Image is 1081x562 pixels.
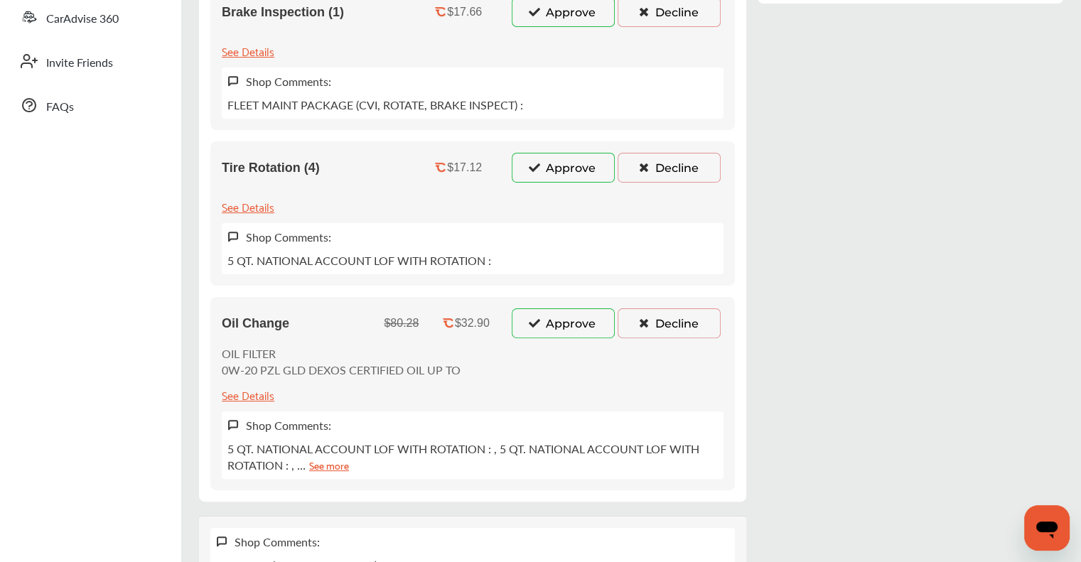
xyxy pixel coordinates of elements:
button: Approve [512,308,615,338]
label: Shop Comments: [246,73,331,90]
a: See more [309,457,349,473]
span: Brake Inspection (1) [222,5,344,20]
img: svg+xml;base64,PHN2ZyB3aWR0aD0iMTYiIGhlaWdodD0iMTciIHZpZXdCb3g9IjAgMCAxNiAxNyIgZmlsbD0ibm9uZSIgeG... [227,231,239,243]
img: svg+xml;base64,PHN2ZyB3aWR0aD0iMTYiIGhlaWdodD0iMTciIHZpZXdCb3g9IjAgMCAxNiAxNyIgZmlsbD0ibm9uZSIgeG... [227,419,239,431]
p: 5 QT. NATIONAL ACCOUNT LOF WITH ROTATION : [227,252,491,269]
span: FAQs [46,98,74,117]
button: Decline [618,153,721,183]
label: Shop Comments: [246,417,331,433]
div: Shop Comments: [235,534,320,550]
a: FAQs [13,87,167,124]
p: 5 QT. NATIONAL ACCOUNT LOF WITH ROTATION : , 5 QT. NATIONAL ACCOUNT LOF WITH ROTATION : , … [227,441,718,473]
div: $80.28 [384,317,419,330]
iframe: Button to launch messaging window [1024,505,1070,551]
p: FLEET MAINT PACKAGE (CVI, ROTATE, BRAKE INSPECT) : [227,97,523,113]
img: svg+xml;base64,PHN2ZyB3aWR0aD0iMTYiIGhlaWdodD0iMTciIHZpZXdCb3g9IjAgMCAxNiAxNyIgZmlsbD0ibm9uZSIgeG... [227,75,239,87]
div: See Details [222,41,274,60]
p: 0W-20 PZL GLD DEXOS CERTIFIED OIL UP TO [222,362,461,378]
img: svg+xml;base64,PHN2ZyB3aWR0aD0iMTYiIGhlaWdodD0iMTciIHZpZXdCb3g9IjAgMCAxNiAxNyIgZmlsbD0ibm9uZSIgeG... [216,536,227,548]
div: $17.12 [447,161,482,174]
div: $17.66 [447,6,482,18]
button: Approve [512,153,615,183]
div: See Details [222,197,274,216]
span: Oil Change [222,316,289,331]
span: Invite Friends [46,54,113,72]
p: OIL FILTER [222,345,461,362]
div: $32.90 [455,317,490,330]
button: Decline [618,308,721,338]
span: Tire Rotation (4) [222,161,320,175]
a: Invite Friends [13,43,167,80]
div: See Details [222,385,274,404]
label: Shop Comments: [246,229,331,245]
span: CarAdvise 360 [46,10,119,28]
